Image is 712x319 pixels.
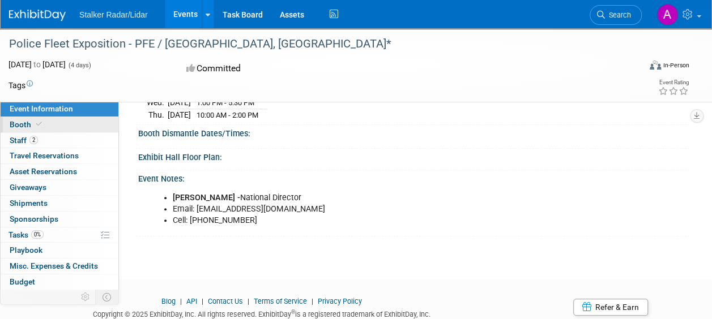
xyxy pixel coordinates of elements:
span: Sponsorships [10,214,58,223]
a: Budget [1,274,118,290]
a: API [186,297,197,305]
span: Shipments [10,199,48,208]
a: Refer & Earn [573,299,648,316]
span: Asset Reservations [10,167,77,176]
div: Event Rating [658,80,689,85]
span: Giveaways [10,183,46,192]
li: National Director [173,192,573,204]
a: Giveaways [1,180,118,195]
span: Booth [10,120,44,129]
span: Tasks [8,230,44,239]
img: ExhibitDay [9,10,66,21]
span: Staff [10,136,38,145]
span: Event Information [10,104,73,113]
td: Wed. [147,96,168,109]
td: Personalize Event Tab Strip [76,290,96,304]
span: to [32,60,42,69]
span: [DATE] [DATE] [8,60,66,69]
a: Sponsorships [1,212,118,227]
span: Stalker Radar/Lidar [79,10,148,19]
a: Asset Reservations [1,164,118,179]
a: Event Information [1,101,118,117]
span: 1:00 PM - 5:30 PM [197,98,254,107]
td: Toggle Event Tabs [96,290,119,304]
span: (4 days) [67,62,91,69]
span: | [199,297,206,305]
td: [DATE] [168,96,191,109]
img: Format-Inperson.png [650,61,661,70]
img: adam holland [656,4,678,25]
a: Privacy Policy [318,297,362,305]
span: 2 [29,136,38,144]
span: Search [605,11,631,19]
div: In-Person [663,61,689,70]
a: Playbook [1,243,118,258]
div: Exhibit Hall Floor Plan: [138,149,689,163]
a: Shipments [1,196,118,211]
td: [DATE] [168,109,191,120]
li: Cell: [PHONE_NUMBER] [173,215,573,226]
div: Event Notes: [138,170,689,184]
span: | [245,297,252,305]
div: Event Format [590,59,689,76]
span: 0% [31,230,44,239]
a: Misc. Expenses & Credits [1,258,118,274]
a: Search [590,5,642,25]
td: Thu. [147,109,168,120]
i: Booth reservation complete [36,121,42,127]
div: Committed [183,59,399,79]
span: 10:00 AM - 2:00 PM [197,111,258,119]
a: Staff2 [1,133,118,148]
span: Playbook [10,245,42,255]
td: Tags [8,80,33,91]
a: Terms of Service [254,297,307,305]
div: Booth Dismantle Dates/Times: [138,125,689,139]
span: | [177,297,185,305]
a: Travel Reservations [1,148,118,163]
span: Travel Reservations [10,151,79,160]
span: Misc. Expenses & Credits [10,261,98,270]
a: Contact Us [208,297,243,305]
span: | [309,297,316,305]
sup: ® [291,309,295,315]
a: Blog [161,297,176,305]
span: Budget [10,277,35,286]
a: Booth [1,117,118,132]
b: [PERSON_NAME] - [173,193,240,202]
div: Police Fleet Exposition - PFE / [GEOGRAPHIC_DATA], [GEOGRAPHIC_DATA]* [5,34,631,54]
li: Email: [EMAIL_ADDRESS][DOMAIN_NAME] [173,204,573,215]
a: Tasks0% [1,227,118,243]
